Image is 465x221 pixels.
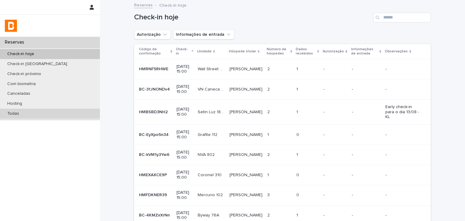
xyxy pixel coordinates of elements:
[176,210,193,221] p: [DATE] 15:00
[352,87,381,92] p: -
[134,185,431,205] tr: HMFDKNER39HMFDKNER39 [DATE] 15:00Mercurio 102Mercurio 102 [PERSON_NAME][PERSON_NAME] 33 00 ---
[139,212,171,218] p: BC-4KMZxXrNn
[134,1,153,8] a: Reservas
[323,87,347,92] p: -
[198,65,226,72] p: Wall Street 2510
[323,48,344,55] p: Autorização
[385,67,421,72] p: -
[159,2,186,8] p: Check-in hoje
[267,65,271,72] p: 2
[385,173,421,178] p: -
[134,30,171,39] button: Autorização
[198,108,226,115] p: Setin Luz 1813
[2,91,35,96] p: Canceladas
[267,191,271,198] p: 3
[229,108,264,115] p: Itaecio Arruda Ramos
[134,59,431,79] tr: HMRNF5RHWEHMRNF5RHWE [DATE] 15:00Wall Street 2510Wall Street 2510 [PERSON_NAME][PERSON_NAME] 22 1...
[352,67,381,72] p: -
[2,61,72,67] p: Check-in [GEOGRAPHIC_DATA]
[176,130,193,140] p: [DATE] 15:00
[296,65,299,72] p: 1
[352,152,381,157] p: -
[176,64,193,74] p: [DATE] 15:00
[139,171,168,178] p: HMEXAXCE9P
[134,99,431,124] tr: HMBSBD3NH2HMBSBD3NH2 [DATE] 15:00Setin Luz 1813Setin Luz 1813 [PERSON_NAME][PERSON_NAME] 22 11 --...
[296,131,300,137] p: 0
[267,171,270,178] p: 1
[385,213,421,218] p: -
[198,191,224,198] p: Mercurio 102
[373,13,431,22] input: Search
[2,111,24,116] p: Todas
[352,132,381,137] p: -
[352,193,381,198] p: -
[229,151,264,157] p: marcelo badaró Mattos
[385,193,421,198] p: -
[351,46,378,57] p: Informações de entrada
[176,190,193,200] p: [DATE] 15:00
[229,48,256,55] p: Hóspede titular
[323,193,347,198] p: -
[134,125,431,145] tr: BC-EyXpo5n34BC-EyXpo5n34 [DATE] 15:00Grafite 112Grafite 112 [PERSON_NAME][PERSON_NAME] 11 00 ---
[2,51,39,57] p: Check-in hoje
[296,171,300,178] p: 0
[139,86,171,92] p: BC-31JNONDv4
[139,46,169,57] p: Código de confirmação
[385,104,421,120] p: Early check-in para o dia 13/08 - KL
[198,131,219,137] p: Grafite 112
[323,132,347,137] p: -
[198,171,223,178] p: Coronel 310
[229,191,264,198] p: [PERSON_NAME]
[296,86,299,92] p: 1
[198,86,226,92] p: VN Caneca 311
[134,13,371,22] h1: Check-in hoje
[134,165,431,185] tr: HMEXAXCE9PHMEXAXCE9P [DATE] 15:00Coronel 310Coronel 310 [PERSON_NAME][PERSON_NAME] 11 00 ---
[229,131,264,137] p: [PERSON_NAME]
[134,79,431,100] tr: BC-31JNONDv4BC-31JNONDv4 [DATE] 15:00VN Caneca 311VN Caneca 311 [PERSON_NAME][PERSON_NAME] 22 11 ---
[176,150,193,160] p: [DATE] 15:00
[385,132,421,137] p: -
[267,131,270,137] p: 1
[139,131,170,137] p: BC-EyXpo5n34
[139,65,170,72] p: HMRNF5RHWE
[352,110,381,115] p: -
[323,110,347,115] p: -
[267,46,289,57] p: Número de hóspedes
[296,151,299,157] p: 1
[197,48,212,55] p: Unidade
[176,170,193,180] p: [DATE] 15:00
[267,108,271,115] p: 2
[139,108,169,115] p: HMBSBD3NH2
[296,108,299,115] p: 1
[176,46,190,57] p: Check-in
[267,151,271,157] p: 2
[2,39,29,45] p: Reservas
[296,46,316,57] p: Dados recebidos
[323,67,347,72] p: -
[229,65,264,72] p: Francisco Javier Moreno Torres
[229,86,264,92] p: [PERSON_NAME]
[139,151,171,157] p: BC-kVM1y3Yw6
[229,171,264,178] p: Leandro Gonçalves
[198,212,220,218] p: Byway 76A
[352,173,381,178] p: -
[323,152,347,157] p: -
[198,151,216,157] p: NVA 802
[385,87,421,92] p: -
[5,20,17,32] img: zVaNuJHRTjyIjT5M9Xd5
[352,213,381,218] p: -
[2,81,41,87] p: Com biometria
[267,212,271,218] p: 2
[385,152,421,157] p: -
[296,191,300,198] p: 0
[176,84,193,94] p: [DATE] 15:00
[173,30,234,39] button: Informações de entrada
[385,48,408,55] p: Observações
[267,86,271,92] p: 2
[323,173,347,178] p: -
[296,212,299,218] p: 1
[229,212,264,218] p: [PERSON_NAME]
[323,213,347,218] p: -
[134,145,431,165] tr: BC-kVM1y3Yw6BC-kVM1y3Yw6 [DATE] 15:00NVA 802NVA 802 [PERSON_NAME][PERSON_NAME] 22 11 ---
